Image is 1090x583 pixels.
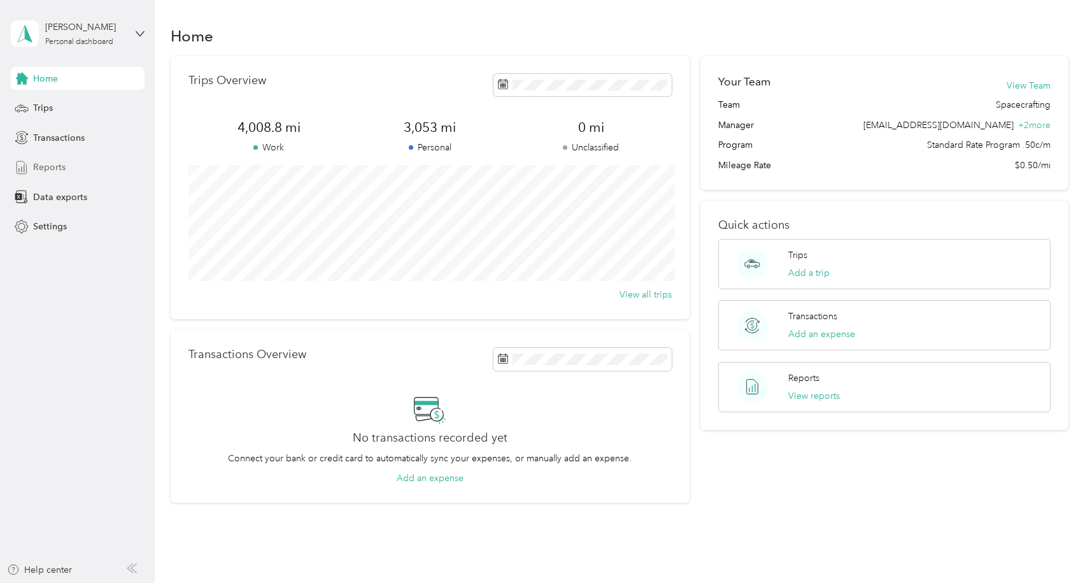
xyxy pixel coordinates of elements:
[1018,120,1051,131] span: + 2 more
[718,138,753,152] span: Program
[511,141,672,154] p: Unclassified
[718,159,771,172] span: Mileage Rate
[1019,512,1090,583] iframe: Everlance-gr Chat Button Frame
[788,266,830,280] button: Add a trip
[1015,159,1051,172] span: $0.50/mi
[353,431,507,445] h2: No transactions recorded yet
[188,348,306,361] p: Transactions Overview
[718,98,740,112] span: Team
[718,219,1050,232] p: Quick actions
[33,131,85,145] span: Transactions
[788,248,807,262] p: Trips
[788,310,837,323] p: Transactions
[171,29,213,43] h1: Home
[927,138,1051,152] span: Standard Rate Program .50c/m
[33,161,66,174] span: Reports
[619,288,672,301] button: View all trips
[188,74,266,87] p: Trips Overview
[397,471,464,485] button: Add an expense
[188,119,350,136] span: 4,008.8 mi
[996,98,1051,112] span: Spacecrafting
[45,38,113,46] div: Personal dashboard
[511,119,672,136] span: 0 mi
[33,101,53,115] span: Trips
[45,20,125,34] div: [PERSON_NAME]
[228,452,632,465] p: Connect your bank or credit card to automatically sync your expenses, or manually add an expense.
[718,74,770,90] h2: Your Team
[188,141,350,154] p: Work
[863,120,1014,131] span: [EMAIL_ADDRESS][DOMAIN_NAME]
[718,119,754,132] span: Manager
[33,220,67,233] span: Settings
[1007,79,1051,92] button: View Team
[350,141,511,154] p: Personal
[788,371,819,385] p: Reports
[7,563,72,577] button: Help center
[350,119,511,136] span: 3,053 mi
[33,191,87,204] span: Data exports
[33,72,58,85] span: Home
[788,327,855,341] button: Add an expense
[788,389,840,403] button: View reports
